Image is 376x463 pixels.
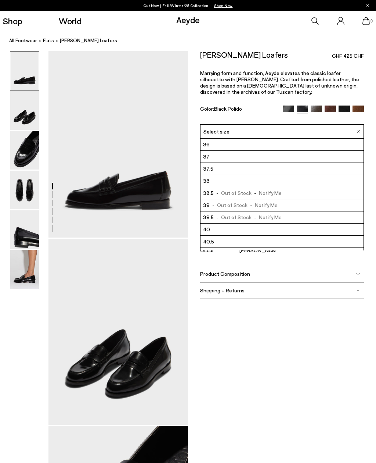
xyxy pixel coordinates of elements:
[43,38,54,43] span: flats
[9,31,376,51] nav: breadcrumb
[332,52,364,60] span: CHF 425 CHF
[214,3,233,8] span: Navigate to /collections/new-in
[203,189,214,197] span: 38.5
[10,91,39,130] img: Oscar Leather Loafers - Image 2
[43,37,54,44] a: flats
[362,17,370,25] a: 0
[203,250,208,257] span: 41
[252,214,259,220] span: -
[210,202,278,209] span: Out of Stock Notify Me
[200,70,359,95] span: Marrying form and function, Aeyde elevates the classic loafer silhouette with [PERSON_NAME]. Craf...
[208,250,239,257] span: Only 1 Left
[3,17,22,25] a: Shop
[214,106,242,112] span: Black Polido
[214,189,282,197] span: Out of Stock Notify Me
[214,214,221,220] span: -
[203,214,214,221] span: 39.5
[252,190,259,196] span: -
[203,202,210,209] span: 39
[60,37,117,44] span: [PERSON_NAME] Loafers
[59,17,82,25] a: World
[214,190,221,196] span: -
[200,51,288,58] h2: [PERSON_NAME] Loafers
[10,171,39,209] img: Oscar Leather Loafers - Image 4
[203,141,210,148] span: 36
[9,37,37,44] a: All Footwear
[210,202,217,208] span: -
[203,238,214,245] span: 40.5
[10,250,39,289] img: Oscar Leather Loafers - Image 6
[370,19,373,23] span: 0
[200,271,250,277] span: Product Composition
[144,2,233,9] p: Out Now | Fall/Winter ‘25 Collection
[10,51,39,90] img: Oscar Leather Loafers - Image 1
[203,165,213,172] span: 37.5
[200,287,245,293] span: Shipping + Returns
[203,128,229,135] span: Select size
[214,214,282,221] span: Out of Stock Notify Me
[247,202,255,208] span: -
[10,131,39,170] img: Oscar Leather Loafers - Image 3
[356,289,360,292] img: svg%3E
[10,210,39,249] img: Oscar Leather Loafers - Image 5
[203,153,210,160] span: 37
[200,106,278,114] div: Color:
[356,272,360,276] img: svg%3E
[176,14,200,25] a: Aeyde
[203,226,210,233] span: 40
[203,177,210,185] span: 38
